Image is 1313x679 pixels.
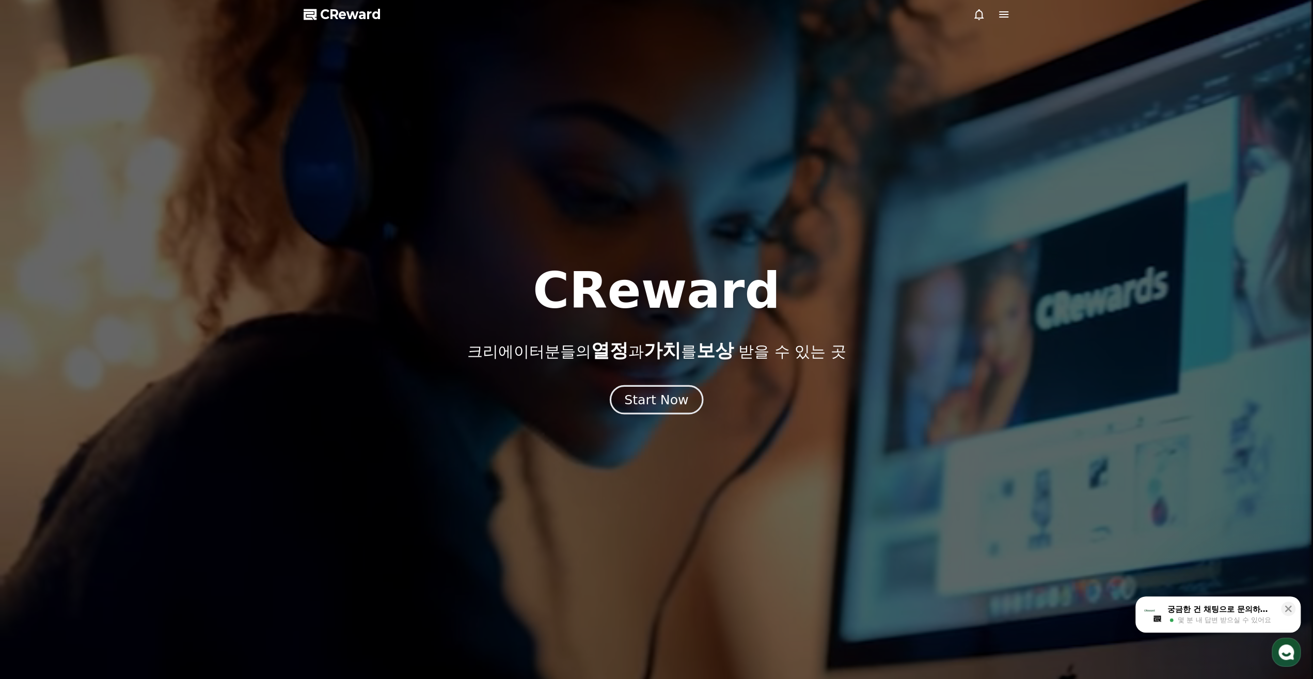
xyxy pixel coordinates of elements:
[612,396,701,406] a: Start Now
[643,340,681,361] span: 가치
[3,327,68,353] a: 홈
[320,6,381,23] span: CReward
[533,266,780,315] h1: CReward
[68,327,133,353] a: 대화
[624,391,688,408] div: Start Now
[304,6,381,23] a: CReward
[133,327,198,353] a: 설정
[94,343,107,352] span: 대화
[591,340,628,361] span: 열정
[33,343,39,351] span: 홈
[160,343,172,351] span: 설정
[610,385,703,414] button: Start Now
[696,340,733,361] span: 보상
[467,340,846,361] p: 크리에이터분들의 과 를 받을 수 있는 곳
